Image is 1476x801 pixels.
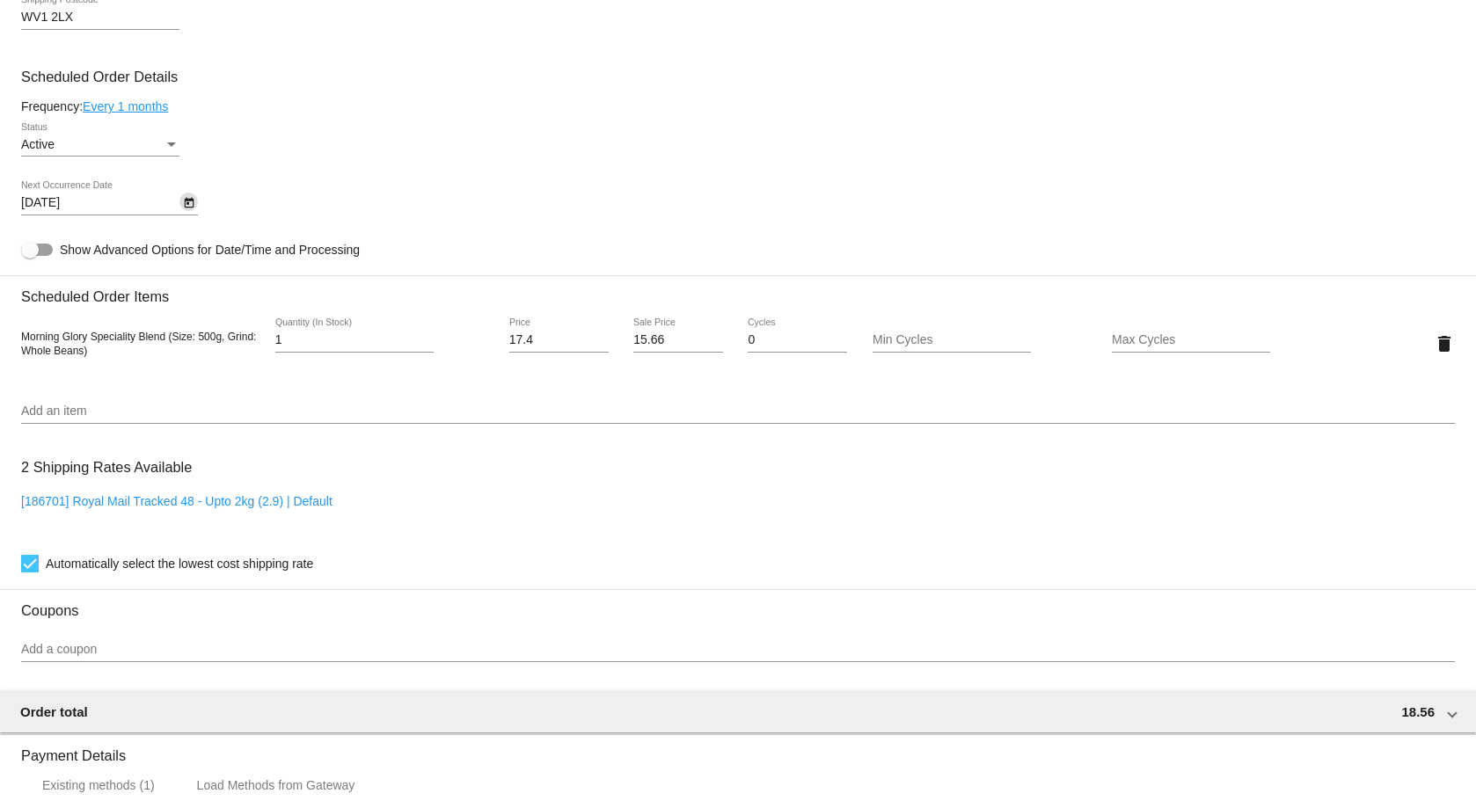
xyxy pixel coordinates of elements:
[21,99,1455,113] div: Frequency:
[21,494,332,508] a: [186701] Royal Mail Tracked 48 - Upto 2kg (2.9) | Default
[83,99,168,113] a: Every 1 months
[42,778,155,792] div: Existing methods (1)
[633,333,723,347] input: Sale Price
[21,448,192,486] h3: 2 Shipping Rates Available
[21,196,179,210] input: Next Occurrence Date
[1112,333,1270,347] input: Max Cycles
[21,138,179,152] mat-select: Status
[21,137,55,151] span: Active
[21,11,179,25] input: Shipping Postcode
[179,193,198,211] button: Open calendar
[1434,333,1455,354] mat-icon: delete
[21,734,1455,764] h3: Payment Details
[21,404,1455,419] input: Add an item
[21,331,256,357] span: Morning Glory Speciality Blend (Size: 500g, Grind: Whole Beans)
[509,333,609,347] input: Price
[60,241,360,259] span: Show Advanced Options for Date/Time and Processing
[21,275,1455,305] h3: Scheduled Order Items
[1401,704,1435,719] span: 18.56
[197,778,355,792] div: Load Methods from Gateway
[46,553,313,574] span: Automatically select the lowest cost shipping rate
[873,333,1031,347] input: Min Cycles
[21,589,1455,619] h3: Coupons
[21,643,1455,657] input: Add a coupon
[748,333,847,347] input: Cycles
[275,333,434,347] input: Quantity (In Stock)
[20,704,88,719] span: Order total
[21,69,1455,85] h3: Scheduled Order Details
